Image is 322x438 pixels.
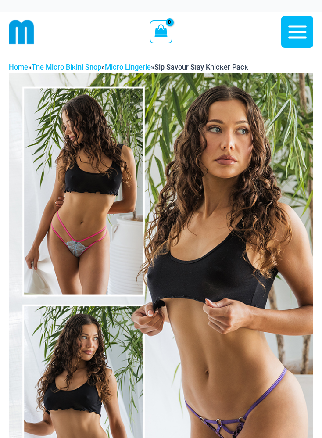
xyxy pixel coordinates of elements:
img: cropped mm emblem [9,19,34,45]
span: » » » [9,63,248,72]
a: Micro Lingerie [105,63,151,72]
a: Home [9,63,28,72]
span: Sip Savour Slay Knicker Pack [154,63,248,72]
a: The Micro Bikini Shop [32,63,101,72]
a: View Shopping Cart, empty [150,20,172,43]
